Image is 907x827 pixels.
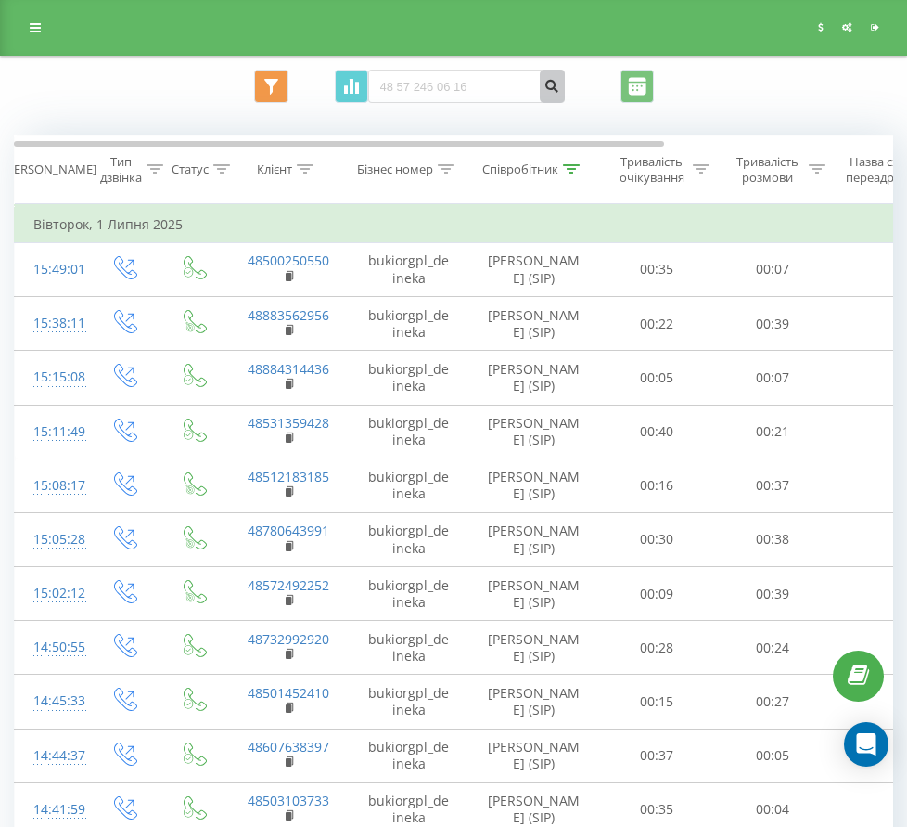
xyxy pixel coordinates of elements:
[599,729,715,782] td: 00:37
[33,575,70,612] div: 15:02:12
[33,414,70,450] div: 15:11:49
[469,512,599,566] td: [PERSON_NAME] (SIP)
[33,468,70,504] div: 15:08:17
[715,351,831,405] td: 00:07
[349,459,469,512] td: bukiorgpl_deineka
[469,459,599,512] td: [PERSON_NAME] (SIP)
[248,576,329,594] a: 48572492252
[599,351,715,405] td: 00:05
[33,683,70,719] div: 14:45:33
[349,351,469,405] td: bukiorgpl_deineka
[248,360,329,378] a: 48884314436
[357,162,433,177] div: Бізнес номер
[469,567,599,621] td: [PERSON_NAME] (SIP)
[469,405,599,459] td: [PERSON_NAME] (SIP)
[731,154,804,186] div: Тривалість розмови
[715,567,831,621] td: 00:39
[248,468,329,485] a: 48512183185
[349,297,469,351] td: bukiorgpl_deineka
[100,154,142,186] div: Тип дзвінка
[844,722,888,767] div: Open Intercom Messenger
[469,729,599,782] td: [PERSON_NAME] (SIP)
[349,621,469,675] td: bukiorgpl_deineka
[715,459,831,512] td: 00:37
[33,305,70,342] div: 15:38:11
[349,567,469,621] td: bukiorgpl_deineka
[715,242,831,296] td: 00:07
[599,567,715,621] td: 00:09
[469,351,599,405] td: [PERSON_NAME] (SIP)
[248,684,329,702] a: 48501452410
[257,162,292,177] div: Клієнт
[248,522,329,539] a: 48780643991
[248,414,329,432] a: 48531359428
[599,675,715,729] td: 00:15
[248,306,329,324] a: 48883562956
[469,621,599,675] td: [PERSON_NAME] (SIP)
[469,675,599,729] td: [PERSON_NAME] (SIP)
[599,512,715,566] td: 00:30
[715,729,831,782] td: 00:05
[715,621,831,675] td: 00:24
[349,729,469,782] td: bukiorgpl_deineka
[349,242,469,296] td: bukiorgpl_deineka
[469,242,599,296] td: [PERSON_NAME] (SIP)
[469,297,599,351] td: [PERSON_NAME] (SIP)
[715,405,831,459] td: 00:21
[248,630,329,648] a: 48732992920
[715,675,831,729] td: 00:27
[599,242,715,296] td: 00:35
[248,252,329,269] a: 48500250550
[248,792,329,809] a: 48503103733
[248,738,329,756] a: 48607638397
[599,405,715,459] td: 00:40
[599,621,715,675] td: 00:28
[599,297,715,351] td: 00:22
[33,738,70,774] div: 14:44:37
[349,512,469,566] td: bukiorgpl_deineka
[599,459,715,512] td: 00:16
[3,162,96,177] div: [PERSON_NAME]
[33,359,70,395] div: 15:15:08
[615,154,688,186] div: Тривалість очікування
[33,629,70,665] div: 14:50:55
[33,252,70,288] div: 15:49:01
[33,522,70,558] div: 15:05:28
[482,162,558,177] div: Співробітник
[349,405,469,459] td: bukiorgpl_deineka
[349,675,469,729] td: bukiorgpl_deineka
[368,70,565,103] input: Пошук за номером
[715,297,831,351] td: 00:39
[715,512,831,566] td: 00:38
[172,162,209,177] div: Статус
